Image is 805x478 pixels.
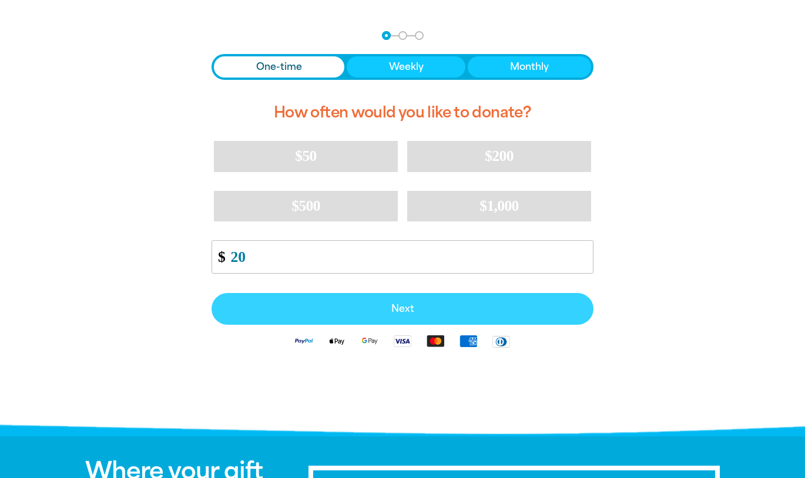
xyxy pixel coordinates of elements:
button: $500 [214,191,398,221]
span: Weekly [389,60,424,74]
span: $50 [295,147,316,164]
button: Navigate to step 2 of 3 to enter your details [398,31,407,40]
input: Enter custom amount [223,241,593,273]
img: American Express logo [452,334,485,348]
img: Google Pay logo [353,334,386,348]
button: One-time [214,56,344,78]
button: Navigate to step 3 of 3 to enter your payment details [415,31,424,40]
span: $200 [485,147,514,164]
button: Monthly [468,56,591,78]
div: Available payment methods [212,325,593,357]
button: $200 [407,141,591,171]
span: $500 [291,197,320,214]
button: Pay with Credit Card [212,293,593,325]
span: $1,000 [479,197,519,214]
img: Diners Club logo [485,335,518,348]
img: Apple Pay logo [320,334,353,348]
button: $50 [214,141,398,171]
span: One-time [256,60,302,74]
h2: How often would you like to donate? [212,94,593,132]
img: Visa logo [386,334,419,348]
button: Navigate to step 1 of 3 to enter your donation amount [382,31,391,40]
span: $ [212,244,225,270]
img: Paypal logo [287,334,320,348]
button: Weekly [347,56,466,78]
span: Next [224,304,581,314]
span: Monthly [510,60,549,74]
img: Mastercard logo [419,334,452,348]
button: $1,000 [407,191,591,221]
div: Donation frequency [212,54,593,80]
